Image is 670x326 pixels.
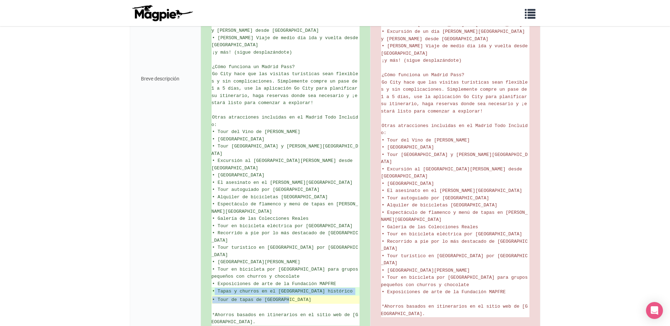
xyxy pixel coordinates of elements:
span: • Excursión al [GEOGRAPHIC_DATA][PERSON_NAME] desde [GEOGRAPHIC_DATA] [212,158,356,171]
span: • Alquiler de bicicletas [GEOGRAPHIC_DATA] [382,203,498,208]
span: • Tour autoguiado por [GEOGRAPHIC_DATA] [382,195,489,201]
span: • Tour de la [GEOGRAPHIC_DATA] en [GEOGRAPHIC_DATA] [382,22,522,27]
span: • Galería de las Colecciones Reales [212,216,309,221]
ins: • Tapas y churros en el [GEOGRAPHIC_DATA] histórico [212,288,359,295]
span: • Excursión de un día [PERSON_NAME][GEOGRAPHIC_DATA] y [PERSON_NAME] desde [GEOGRAPHIC_DATA] [381,29,528,42]
span: • Recorrido a pie por lo más destacado de [GEOGRAPHIC_DATA] [212,230,358,243]
span: • Tour autoguiado por [GEOGRAPHIC_DATA] [212,187,320,192]
span: • Tour turístico en [GEOGRAPHIC_DATA] por [GEOGRAPHIC_DATA] [381,253,528,266]
span: • El asesinato en el [PERSON_NAME][GEOGRAPHIC_DATA] [382,188,522,193]
span: • Tour en bicicleta por [GEOGRAPHIC_DATA] para grupos pequeños con churros y chocolate [212,267,361,279]
span: ¡y más! (sigue desplazándote) [212,50,292,55]
span: • Tour del Vino de [PERSON_NAME] [382,138,470,143]
span: • Alquiler de bicicletas [GEOGRAPHIC_DATA] [212,194,328,200]
span: • Tour en bicicleta por [GEOGRAPHIC_DATA] para grupos pequeños con churros y chocolate [381,275,530,288]
span: • Tour [GEOGRAPHIC_DATA] y [PERSON_NAME][GEOGRAPHIC_DATA] [212,144,358,156]
span: *Ahorros basados en itinerarios en el sitio web de [GEOGRAPHIC_DATA]. [212,312,358,325]
span: • Tour turístico en [GEOGRAPHIC_DATA] por [GEOGRAPHIC_DATA] [212,245,358,258]
span: • Tour del Vino de [PERSON_NAME] [212,129,301,134]
span: • Galería de las Colecciones Reales [382,224,478,230]
span: • Tour [GEOGRAPHIC_DATA] y [PERSON_NAME][GEOGRAPHIC_DATA] [381,152,528,165]
span: • Espectáculo de flamenco y menú de tapas en [PERSON_NAME][GEOGRAPHIC_DATA] [381,210,528,223]
span: • [PERSON_NAME] Viaje de medio día ida y vuelta desde [GEOGRAPHIC_DATA] [212,35,361,48]
span: Otras atracciones incluidas en el Madrid Todo Incluido: [212,115,358,127]
span: • Exposiciones de arte de la Fundación MAPFRE [212,281,336,286]
span: • Tour en bicicleta eléctrica por [GEOGRAPHIC_DATA] [382,231,522,237]
span: • Tour en bicicleta eléctrica por [GEOGRAPHIC_DATA] [212,223,353,229]
span: Go City hace que las visitas turísticas sean flexibles y sin complicaciones. Simplemente compre u... [212,71,360,105]
span: • [GEOGRAPHIC_DATA] [212,137,265,142]
span: Go City hace que las visitas turísticas sean flexibles y sin complicaciones. Simplemente compre u... [381,80,530,114]
span: • Espectáculo de flamenco y menú de tapas en [PERSON_NAME][GEOGRAPHIC_DATA] [212,201,358,214]
span: ¡y más! (sigue desplazándote) [382,58,462,63]
span: • El asesinato en el [PERSON_NAME][GEOGRAPHIC_DATA] [212,180,353,185]
span: ¿Cómo funciona un Madrid Pass? [212,64,295,70]
ins: • Tour de tapas de [GEOGRAPHIC_DATA] [212,296,359,303]
span: • [GEOGRAPHIC_DATA] [382,181,434,186]
span: • Excursión al [GEOGRAPHIC_DATA][PERSON_NAME] desde [GEOGRAPHIC_DATA] [381,167,525,179]
span: • [GEOGRAPHIC_DATA][PERSON_NAME] [382,268,470,273]
span: • [GEOGRAPHIC_DATA] [382,145,434,150]
span: *Ahorros basados en itinerarios en el sitio web de [GEOGRAPHIC_DATA]. [381,304,528,316]
span: • [GEOGRAPHIC_DATA] [212,173,265,178]
span: • [PERSON_NAME] Viaje de medio día ida y vuelta desde [GEOGRAPHIC_DATA] [381,43,530,56]
div: Abra Intercom Messenger [646,302,663,319]
img: logo-ab69f6fb50320c5b225c76a69d11143b.png [130,5,194,22]
span: • Recorrido a pie por lo más destacado de [GEOGRAPHIC_DATA] [381,239,528,252]
span: Otras atracciones incluidas en el Madrid Todo Incluido: [381,123,528,136]
span: ¿Cómo funciona un Madrid Pass? [382,72,464,78]
span: • [GEOGRAPHIC_DATA][PERSON_NAME] [212,259,301,265]
span: • Exposiciones de arte de la Fundación MAPFRE [382,289,506,295]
